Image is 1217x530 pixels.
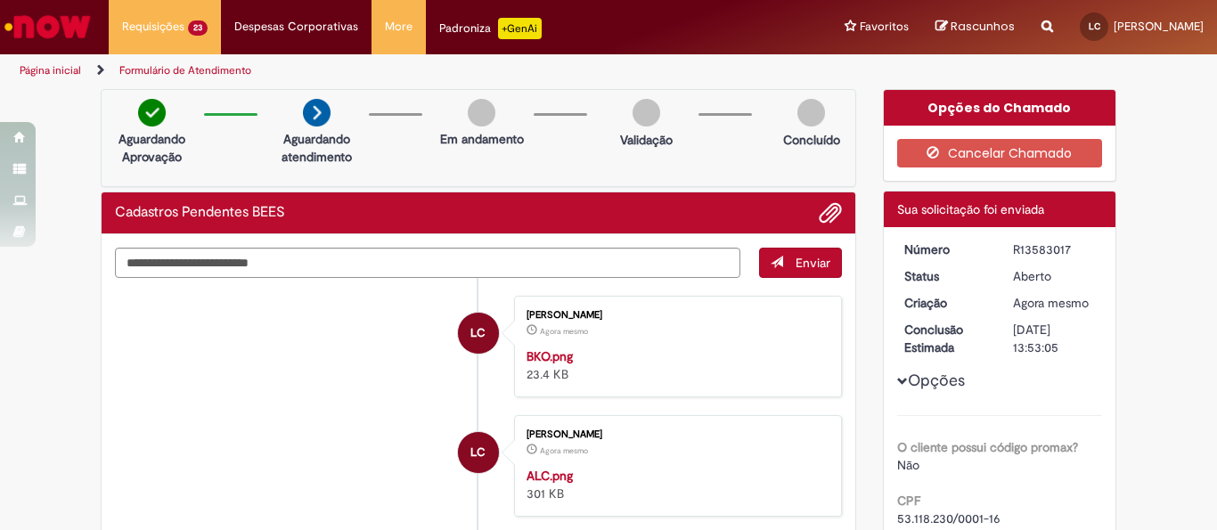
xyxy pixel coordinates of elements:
div: [DATE] 13:53:05 [1013,321,1096,356]
img: arrow-next.png [303,99,331,126]
b: O cliente possui código promax? [897,439,1078,455]
b: CPF [897,493,920,509]
span: Enviar [796,255,830,271]
span: [PERSON_NAME] [1114,19,1204,34]
a: BKO.png [527,348,573,364]
span: Agora mesmo [540,445,588,456]
a: Página inicial [20,63,81,77]
a: ALC.png [527,468,573,484]
div: R13583017 [1013,241,1096,258]
div: Larissa Suelen De Carvalho [458,313,499,354]
div: Padroniza [439,18,542,39]
a: Formulário de Atendimento [119,63,251,77]
div: Opções do Chamado [884,90,1116,126]
div: [PERSON_NAME] [527,310,823,321]
textarea: Digite sua mensagem aqui... [115,248,740,278]
span: Rascunhos [951,18,1015,35]
img: img-circle-grey.png [797,99,825,126]
time: 30/09/2025 16:52:58 [540,326,588,337]
div: [PERSON_NAME] [527,429,823,440]
p: Aguardando atendimento [274,130,360,166]
button: Cancelar Chamado [897,139,1103,167]
span: Despesas Corporativas [234,18,358,36]
span: Agora mesmo [540,326,588,337]
span: Requisições [122,18,184,36]
div: Larissa Suelen De Carvalho [458,432,499,473]
ul: Trilhas de página [13,54,798,87]
p: Concluído [783,131,840,149]
span: LC [1089,20,1100,32]
dt: Criação [891,294,1001,312]
button: Adicionar anexos [819,201,842,224]
h2: Cadastros Pendentes BEES Histórico de tíquete [115,205,285,221]
span: LC [470,312,486,355]
img: ServiceNow [2,9,94,45]
p: Validação [620,131,673,149]
p: +GenAi [498,18,542,39]
img: img-circle-grey.png [633,99,660,126]
p: Aguardando Aprovação [109,130,195,166]
dt: Conclusão Estimada [891,321,1001,356]
span: 23 [188,20,208,36]
p: Em andamento [440,130,524,148]
div: 30/09/2025 16:53:02 [1013,294,1096,312]
span: More [385,18,412,36]
span: Agora mesmo [1013,295,1089,311]
dt: Número [891,241,1001,258]
img: check-circle-green.png [138,99,166,126]
span: LC [470,431,486,474]
span: Favoritos [860,18,909,36]
div: 23.4 KB [527,347,823,383]
span: Não [897,457,919,473]
button: Enviar [759,248,842,278]
div: Aberto [1013,267,1096,285]
div: 301 KB [527,467,823,502]
a: Rascunhos [935,19,1015,36]
span: 53.118.230/0001-16 [897,510,1001,526]
span: Sua solicitação foi enviada [897,201,1044,217]
img: img-circle-grey.png [468,99,495,126]
dt: Status [891,267,1001,285]
time: 30/09/2025 16:52:58 [540,445,588,456]
time: 30/09/2025 16:53:02 [1013,295,1089,311]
